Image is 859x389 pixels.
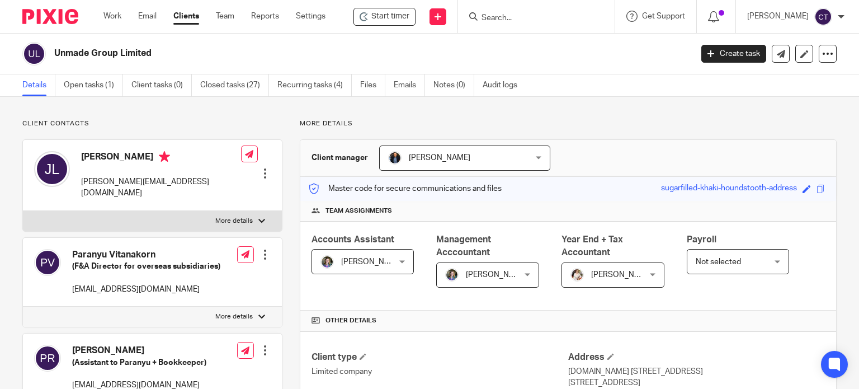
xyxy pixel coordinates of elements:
a: Reports [251,11,279,22]
p: [EMAIL_ADDRESS][DOMAIN_NAME] [72,284,220,295]
span: Team assignments [325,207,392,215]
img: svg%3E [22,42,46,65]
input: Search [480,13,581,24]
img: 1530183611242%20(1).jpg [320,255,334,269]
a: Clients [173,11,199,22]
h3: Client manager [311,152,368,163]
a: Work [103,11,121,22]
p: [STREET_ADDRESS] [568,377,825,388]
p: [PERSON_NAME] [747,11,809,22]
a: Create task [701,45,766,63]
span: Year End + Tax Accountant [561,235,623,257]
a: Email [138,11,157,22]
p: More details [300,119,837,128]
span: Other details [325,316,376,325]
a: Client tasks (0) [131,74,192,96]
h4: Address [568,351,825,363]
p: Master code for secure communications and files [309,183,502,194]
h5: (Assistant to Paranyu + Bookkeeper) [72,357,206,368]
h4: [PERSON_NAME] [72,345,206,357]
img: svg%3E [34,345,61,372]
a: Audit logs [483,74,526,96]
span: [PERSON_NAME] [466,271,527,279]
h4: Client type [311,351,568,363]
span: Payroll [687,235,716,244]
span: Not selected [696,258,741,266]
h4: [PERSON_NAME] [81,151,241,165]
span: Management Acccountant [436,235,491,257]
p: More details [215,217,253,226]
img: Kayleigh%20Henson.jpeg [570,268,584,282]
img: svg%3E [34,249,61,276]
p: [DOMAIN_NAME] [STREET_ADDRESS] [568,366,825,377]
span: Accounts Assistant [311,235,394,244]
p: More details [215,312,253,321]
a: Files [360,74,385,96]
h5: (F&A Director for overseas subsidiaries) [72,261,220,272]
a: Details [22,74,55,96]
span: Get Support [642,12,685,20]
h4: Paranyu Vitanakorn [72,249,220,261]
img: 1530183611242%20(1).jpg [445,268,459,282]
span: [PERSON_NAME] [341,258,403,266]
div: sugarfilled-khaki-houndstooth-address [661,182,797,195]
span: [PERSON_NAME] [409,154,470,162]
p: [PERSON_NAME][EMAIL_ADDRESS][DOMAIN_NAME] [81,176,241,199]
a: Team [216,11,234,22]
p: Limited company [311,366,568,377]
div: Unmade Group Limited [353,8,416,26]
a: Settings [296,11,325,22]
img: svg%3E [34,151,70,187]
img: martin-hickman.jpg [388,151,402,165]
a: Closed tasks (27) [200,74,269,96]
img: Pixie [22,9,78,24]
img: svg%3E [814,8,832,26]
a: Emails [394,74,425,96]
p: Client contacts [22,119,282,128]
i: Primary [159,151,170,162]
span: [PERSON_NAME] [591,271,653,279]
a: Notes (0) [433,74,474,96]
span: Start timer [371,11,409,22]
a: Recurring tasks (4) [277,74,352,96]
h2: Unmade Group Limited [54,48,559,59]
a: Open tasks (1) [64,74,123,96]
